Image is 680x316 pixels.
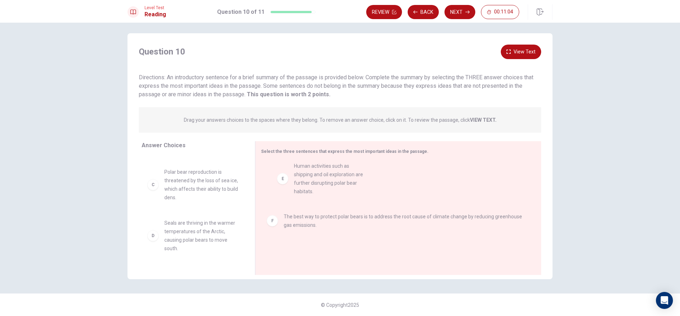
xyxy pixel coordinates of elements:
[366,5,402,19] button: Review
[321,302,359,308] span: © Copyright 2025
[217,8,265,16] h1: Question 10 of 11
[501,45,541,59] button: View Text
[245,91,330,98] strong: This question is worth 2 points.
[408,5,439,19] button: Back
[142,142,186,149] span: Answer Choices
[261,149,429,154] span: Select the three sentences that express the most important ideas in the passage.
[470,117,497,123] strong: VIEW TEXT.
[144,10,166,19] h1: Reading
[494,9,513,15] span: 00:11:04
[139,74,533,98] span: Directions: An introductory sentence for a brief summary of the passage is provided below. Comple...
[139,46,185,57] h4: Question 10
[144,5,166,10] span: Level Test
[184,117,497,123] p: Drag your answers choices to the spaces where they belong. To remove an answer choice, click on i...
[444,5,475,19] button: Next
[481,5,519,19] button: 00:11:04
[656,292,673,309] div: Open Intercom Messenger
